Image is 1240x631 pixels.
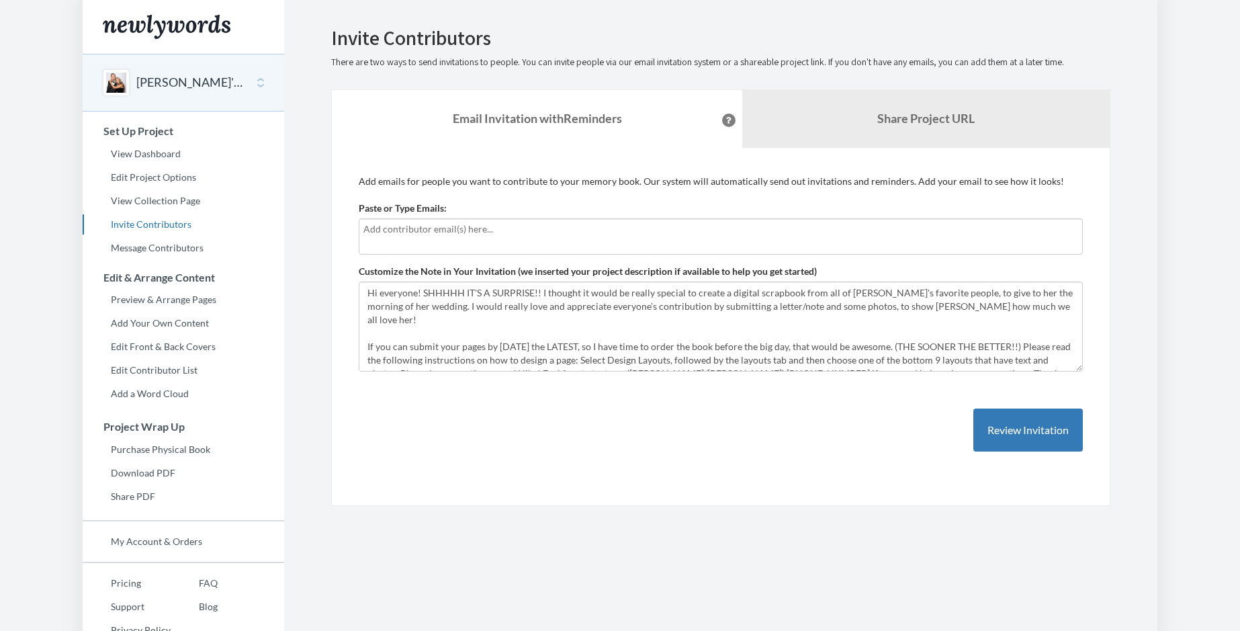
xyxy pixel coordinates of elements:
[331,56,1110,69] p: There are two ways to send invitations to people. You can invite people via our email invitation ...
[83,487,284,507] a: Share PDF
[136,74,245,91] button: [PERSON_NAME]'s Digital Scrapbook
[359,282,1083,372] textarea: Hi everyone! SHHHHH IT'S A SURPRISE!! I thought it would be really special to create a digital sc...
[973,409,1083,452] button: Review Invitation
[103,15,230,39] img: Newlywords logo
[83,463,284,483] a: Download PDF
[359,202,447,215] label: Paste or Type Emails:
[363,222,1078,237] input: Add contributor email(s) here...
[83,360,284,380] a: Edit Contributor List
[83,125,284,137] h3: Set Up Project
[83,384,284,404] a: Add a Word Cloud
[83,238,284,258] a: Message Contributors
[83,532,284,552] a: My Account & Orders
[83,290,284,310] a: Preview & Arrange Pages
[877,111,975,126] b: Share Project URL
[331,27,1110,49] h2: Invite Contributors
[83,144,284,164] a: View Dashboard
[83,421,284,433] h3: Project Wrap Up
[171,573,218,593] a: FAQ
[359,265,817,278] label: Customize the Note in Your Invitation (we inserted your project description if available to help ...
[83,597,171,617] a: Support
[83,167,284,187] a: Edit Project Options
[83,214,284,235] a: Invite Contributors
[171,597,218,617] a: Blog
[83,271,284,284] h3: Edit & Arrange Content
[453,111,622,126] strong: Email Invitation with Reminders
[83,573,171,593] a: Pricing
[83,313,284,333] a: Add Your Own Content
[83,337,284,357] a: Edit Front & Back Covers
[83,439,284,460] a: Purchase Physical Book
[83,191,284,211] a: View Collection Page
[359,175,1083,188] p: Add emails for people you want to contribute to your memory book. Our system will automatically s...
